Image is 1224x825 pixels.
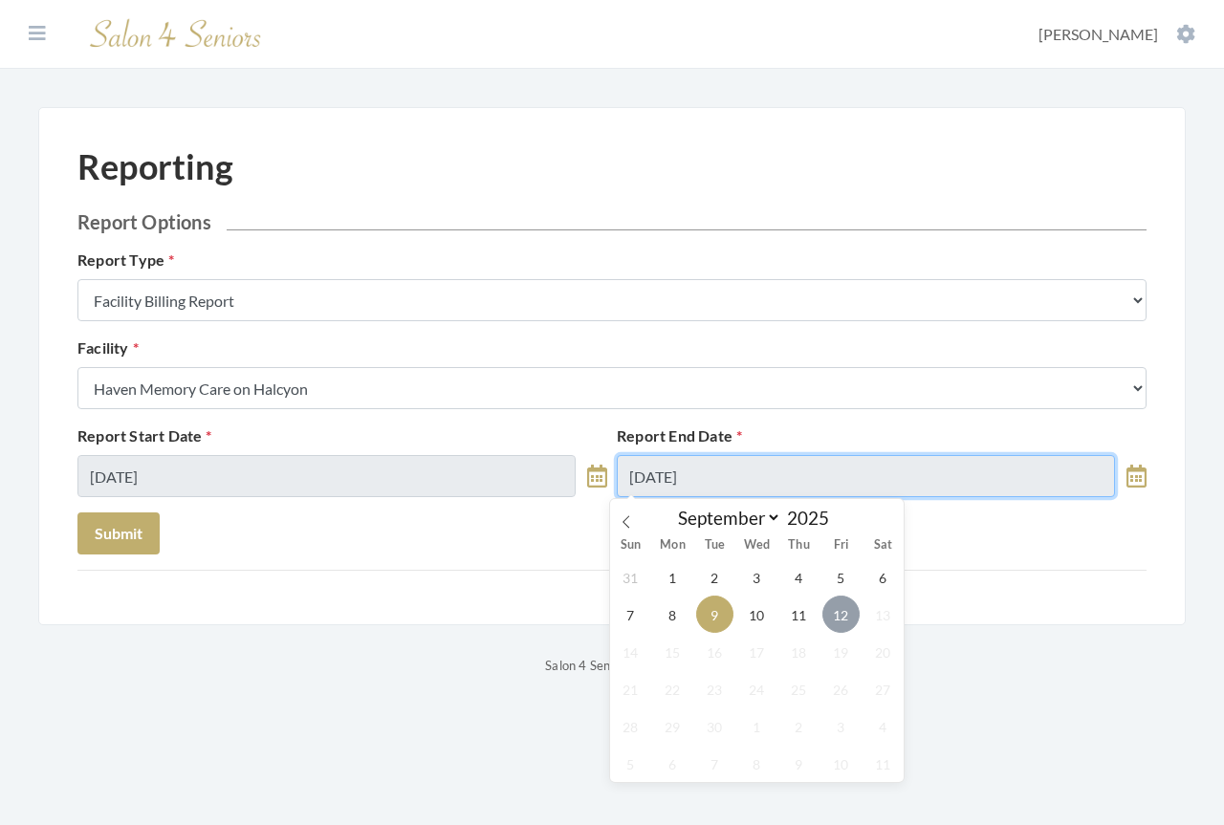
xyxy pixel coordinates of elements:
[77,337,139,359] label: Facility
[738,633,776,670] span: September 17, 2025
[612,633,649,670] span: September 14, 2025
[654,633,691,670] span: September 15, 2025
[654,596,691,633] span: September 8, 2025
[738,707,776,745] span: October 1, 2025
[696,633,733,670] span: September 16, 2025
[780,745,818,782] span: October 9, 2025
[654,745,691,782] span: October 6, 2025
[77,249,174,271] label: Report Type
[38,654,1186,677] p: Salon 4 Seniors © 2025
[651,539,693,552] span: Mon
[822,633,860,670] span: September 19, 2025
[612,558,649,596] span: August 31, 2025
[696,596,733,633] span: September 9, 2025
[612,596,649,633] span: September 7, 2025
[1033,24,1201,45] button: [PERSON_NAME]
[864,745,902,782] span: October 11, 2025
[696,707,733,745] span: September 30, 2025
[864,707,902,745] span: October 4, 2025
[77,455,576,497] input: Select Date
[780,707,818,745] span: October 2, 2025
[80,11,272,56] img: Salon 4 Seniors
[777,539,820,552] span: Thu
[612,670,649,707] span: September 21, 2025
[654,707,691,745] span: September 29, 2025
[738,745,776,782] span: October 8, 2025
[780,633,818,670] span: September 18, 2025
[654,670,691,707] span: September 22, 2025
[587,455,607,497] a: toggle
[696,670,733,707] span: September 23, 2025
[822,745,860,782] span: October 10, 2025
[864,596,902,633] span: September 13, 2025
[738,596,776,633] span: September 10, 2025
[696,745,733,782] span: October 7, 2025
[654,558,691,596] span: September 1, 2025
[822,670,860,707] span: September 26, 2025
[780,670,818,707] span: September 25, 2025
[610,539,652,552] span: Sun
[77,424,212,447] label: Report Start Date
[669,506,782,530] select: Month
[822,596,860,633] span: September 12, 2025
[77,210,1147,233] h2: Report Options
[820,539,862,552] span: Fri
[617,424,742,447] label: Report End Date
[1038,25,1158,43] span: [PERSON_NAME]
[780,596,818,633] span: September 11, 2025
[862,539,904,552] span: Sat
[735,539,777,552] span: Wed
[780,558,818,596] span: September 4, 2025
[77,512,160,554] button: Submit
[77,146,233,187] h1: Reporting
[822,707,860,745] span: October 3, 2025
[617,455,1115,497] input: Select Date
[864,558,902,596] span: September 6, 2025
[1126,455,1147,497] a: toggle
[612,745,649,782] span: October 5, 2025
[822,558,860,596] span: September 5, 2025
[693,539,735,552] span: Tue
[738,670,776,707] span: September 24, 2025
[864,633,902,670] span: September 20, 2025
[696,558,733,596] span: September 2, 2025
[738,558,776,596] span: September 3, 2025
[864,670,902,707] span: September 27, 2025
[612,707,649,745] span: September 28, 2025
[781,507,844,529] input: Year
